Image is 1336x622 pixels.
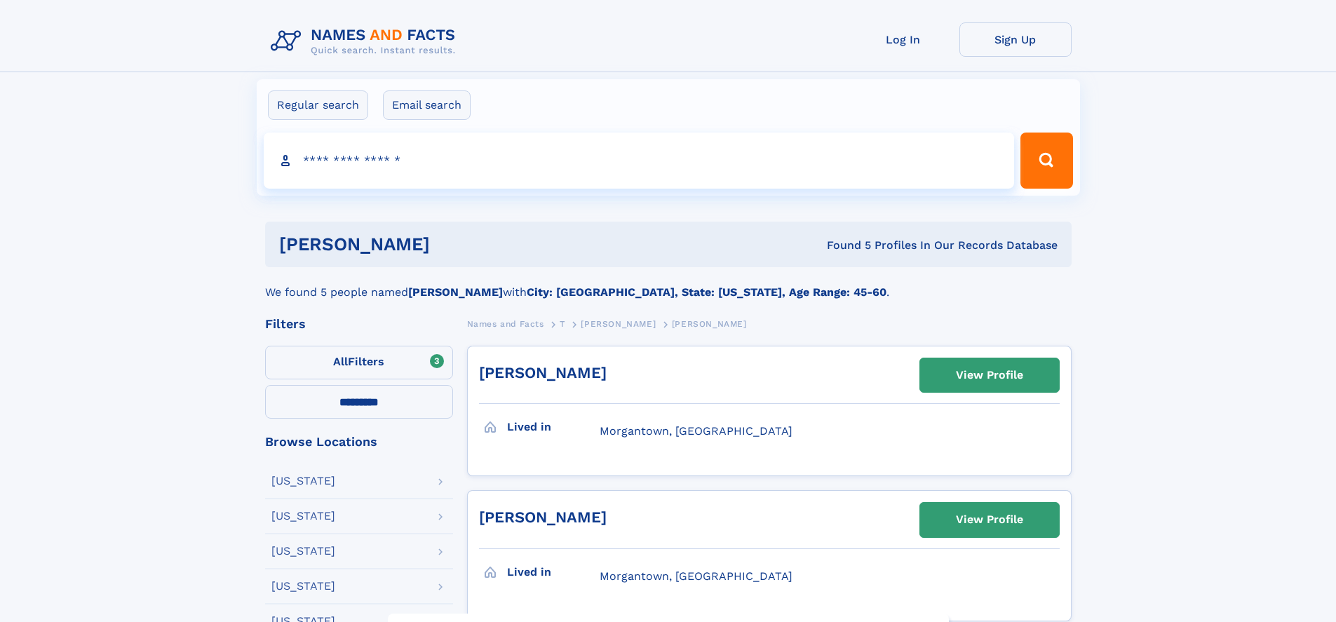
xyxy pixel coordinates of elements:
[920,503,1059,536] a: View Profile
[264,133,1015,189] input: search input
[507,415,600,439] h3: Lived in
[507,560,600,584] h3: Lived in
[479,508,607,526] a: [PERSON_NAME]
[920,358,1059,392] a: View Profile
[600,424,792,438] span: Morgantown, [GEOGRAPHIC_DATA]
[1020,133,1072,189] button: Search Button
[265,318,453,330] div: Filters
[956,359,1023,391] div: View Profile
[271,581,335,592] div: [US_STATE]
[467,315,544,332] a: Names and Facts
[560,315,565,332] a: T
[628,238,1058,253] div: Found 5 Profiles In Our Records Database
[268,90,368,120] label: Regular search
[271,546,335,557] div: [US_STATE]
[265,346,453,379] label: Filters
[847,22,959,57] a: Log In
[527,285,886,299] b: City: [GEOGRAPHIC_DATA], State: [US_STATE], Age Range: 45-60
[383,90,471,120] label: Email search
[271,511,335,522] div: [US_STATE]
[408,285,503,299] b: [PERSON_NAME]
[265,267,1072,301] div: We found 5 people named with .
[956,503,1023,536] div: View Profile
[271,475,335,487] div: [US_STATE]
[265,22,467,60] img: Logo Names and Facts
[279,236,628,253] h1: [PERSON_NAME]
[479,364,607,381] a: [PERSON_NAME]
[560,319,565,329] span: T
[581,315,656,332] a: [PERSON_NAME]
[959,22,1072,57] a: Sign Up
[333,355,348,368] span: All
[672,319,747,329] span: [PERSON_NAME]
[581,319,656,329] span: [PERSON_NAME]
[600,569,792,583] span: Morgantown, [GEOGRAPHIC_DATA]
[265,435,453,448] div: Browse Locations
